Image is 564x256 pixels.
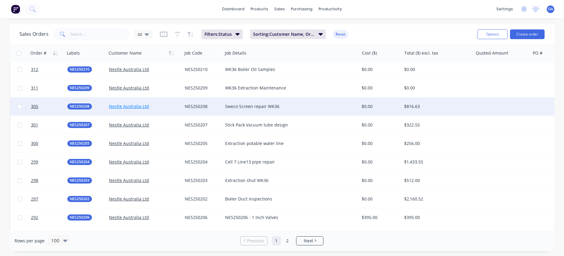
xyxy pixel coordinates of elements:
button: Sorting:Customer Name, Order # [250,29,326,39]
div: PO # [533,50,542,56]
a: 300 [31,134,67,153]
div: WK36 Extraction Maintenance [225,85,350,91]
div: $512.00 [404,177,467,184]
span: 292 [31,214,38,221]
a: dashboard [219,5,248,14]
div: settings [493,5,516,14]
a: Next page [296,238,323,244]
span: 299 [31,159,38,165]
div: $395.00 [404,214,467,221]
div: NES250210 [185,66,218,72]
div: WK36 Boiler Oil Samples [225,66,350,72]
div: productivity [316,5,345,14]
span: oz [138,31,142,37]
button: Create order [510,29,545,39]
div: $0.00 [362,103,397,109]
a: 301 [31,116,67,134]
div: Customer Name [109,50,142,56]
button: NES250208 [67,103,92,109]
button: Options [477,29,508,39]
div: $0.00 [362,122,397,128]
a: Nestle Australia Ltd [109,196,149,202]
div: Order # [30,50,46,56]
a: Page 2 [283,236,292,245]
a: 292 [31,208,67,227]
div: NES250208 [185,103,218,109]
a: 311 [31,79,67,97]
div: $0.00 [362,85,397,91]
div: Extraction shut WK36 [225,177,350,184]
div: $0.00 [362,196,397,202]
div: Quoted Amount [476,50,508,56]
a: Nestle Australia Ltd [109,85,149,91]
span: Sorting: Customer Name, Order # [253,31,315,37]
div: Extraction potable water line [225,140,350,147]
a: Previous page [241,238,267,244]
button: NES250202 [67,196,92,202]
span: Next [304,238,313,244]
button: NES250204 [67,159,92,165]
span: NES250208 [70,103,89,109]
span: 312 [31,66,38,72]
button: NES250205 [67,140,92,147]
img: Factory [11,5,20,14]
span: NES250210 [70,66,89,72]
button: NES250209 [67,85,92,91]
div: products [248,5,271,14]
div: $1,433.55 [404,159,467,165]
div: Boiler Duct Inspections [225,196,350,202]
a: 305 [31,97,67,116]
span: NES250204 [70,159,89,165]
span: NES250209 [70,85,89,91]
div: $0.00 [404,85,467,91]
div: Total ($) excl. tax [404,50,438,56]
div: NES250205 [185,140,218,147]
span: NES250203 [70,177,89,184]
div: $395.00 [362,214,397,221]
span: Rows per page [15,238,45,244]
div: NES250207 [185,122,218,128]
div: $0.00 [362,66,397,72]
h1: Sales Orders [19,31,49,37]
a: 274 [31,227,67,245]
span: NES250207 [70,122,89,128]
span: 305 [31,103,38,109]
a: Nestle Australia Ltd [109,214,149,220]
div: NES250206 [185,214,218,221]
div: $0.00 [362,140,397,147]
span: 301 [31,122,38,128]
div: Sweco Screen repair WK36 [225,103,350,109]
a: 297 [31,190,67,208]
div: $0.00 [404,66,467,72]
div: $0.00 [362,159,397,165]
span: NES250206 [70,214,89,221]
div: purchasing [288,5,316,14]
button: Filters:Status [201,29,243,39]
div: $0.00 [362,177,397,184]
div: NES250204 [185,159,218,165]
div: NES250206 - 1 Inch Valves [225,214,350,221]
div: Stick Pack Vacuum tube design [225,122,350,128]
input: Search... [70,28,130,40]
button: NES250206 [67,214,92,221]
span: Previous [247,238,264,244]
div: $2,160.52 [404,196,467,202]
div: $256.00 [404,140,467,147]
a: Nestle Australia Ltd [109,177,149,183]
div: NES250202 [185,196,218,202]
button: NES250210 [67,66,92,72]
div: Labels [67,50,80,56]
span: NES250202 [70,196,89,202]
div: sales [271,5,288,14]
a: 299 [31,153,67,171]
div: Cell 7 Line13 pipe repair [225,159,350,165]
span: OA [548,6,553,12]
span: Filters: Status [204,31,232,37]
div: $816.63 [404,103,467,109]
div: Job Code [184,50,202,56]
div: NES250209 [185,85,218,91]
span: 298 [31,177,38,184]
div: NES250203 [185,177,218,184]
a: Nestle Australia Ltd [109,122,149,128]
button: NES250207 [67,122,92,128]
